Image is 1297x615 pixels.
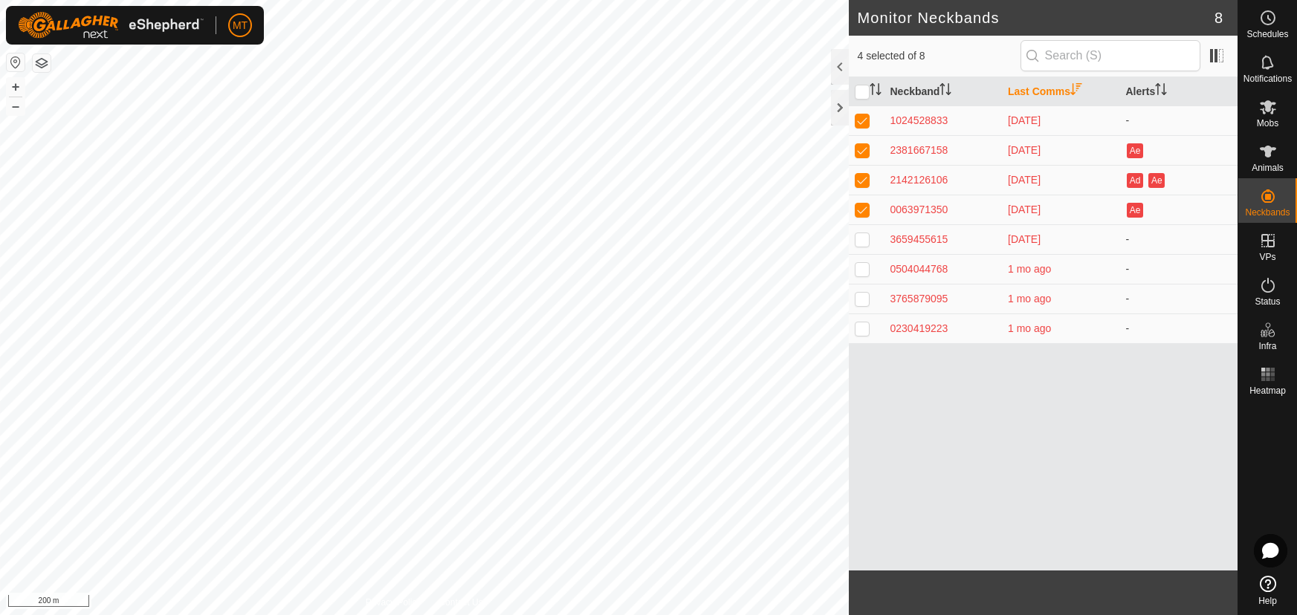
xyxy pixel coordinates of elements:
img: Gallagher Logo [18,12,204,39]
span: 8 [1214,7,1223,29]
span: Infra [1258,342,1276,351]
p-sorticon: Activate to sort [870,85,882,97]
a: Contact Us [439,596,482,609]
h2: Monitor Neckbands [858,9,1214,27]
button: Reset Map [7,53,25,71]
span: Help [1258,596,1277,605]
td: - [1120,224,1238,254]
span: 3 Aug 2025, 5:04 pm [1008,144,1041,156]
span: Status [1255,297,1280,306]
th: Neckband [884,77,1003,106]
span: 3 Aug 2025, 5:03 pm [1008,174,1041,186]
span: 3 Aug 2025, 4:10 pm [1008,204,1041,215]
button: Map Layers [33,54,51,72]
td: - [1120,313,1238,343]
a: Privacy Policy [366,596,421,609]
span: Heatmap [1249,386,1286,395]
button: Ae [1127,143,1143,158]
p-sorticon: Activate to sort [1070,85,1082,97]
button: – [7,97,25,115]
button: Ae [1127,203,1143,218]
td: - [1120,105,1238,135]
p-sorticon: Activate to sort [939,85,951,97]
div: 2142126106 [890,172,997,188]
div: 3765879095 [890,291,997,307]
div: 1024528833 [890,113,997,128]
td: - [1120,254,1238,284]
button: + [7,78,25,96]
div: 3659455615 [890,232,997,247]
span: 18 July 2025, 3:37 pm [1008,263,1051,275]
div: 2381667158 [890,143,997,158]
span: 29 July 2025, 4:16 am [1008,233,1041,245]
span: 5 Aug 2025, 3:07 pm [1008,114,1041,126]
button: Ae [1148,173,1165,188]
span: Neckbands [1245,208,1290,217]
div: 0063971350 [890,202,997,218]
span: 7 July 2025, 8:19 am [1008,322,1051,334]
button: Ad [1127,173,1143,188]
span: Animals [1252,163,1284,172]
span: Schedules [1246,30,1288,39]
div: 0504044768 [890,261,997,277]
span: MT [233,18,248,33]
span: 13 July 2025, 11:47 am [1008,293,1051,305]
p-sorticon: Activate to sort [1155,85,1167,97]
span: Mobs [1257,119,1278,128]
input: Search (S) [1021,40,1200,71]
td: - [1120,284,1238,313]
div: 0230419223 [890,321,997,336]
span: Notifications [1243,74,1292,83]
th: Last Comms [1002,77,1120,106]
span: 4 selected of 8 [858,48,1021,64]
th: Alerts [1120,77,1238,106]
a: Help [1238,570,1297,611]
span: VPs [1259,253,1275,261]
